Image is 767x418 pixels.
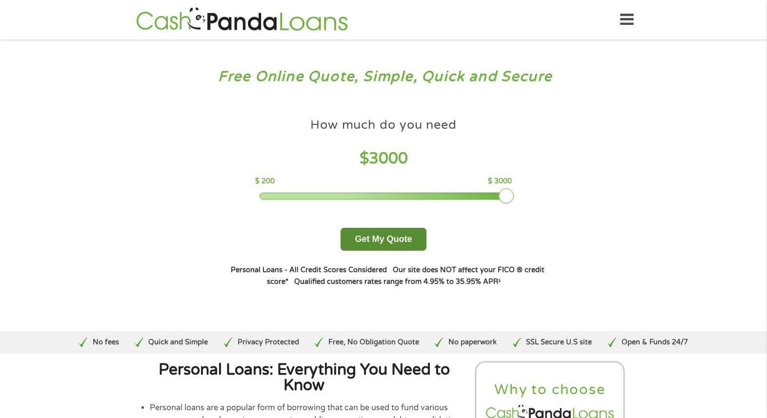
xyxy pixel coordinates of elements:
strong: Our site does NOT affect your FICO ® credit score* [267,266,545,286]
h4: How much do you need [310,117,457,133]
p: No fees [93,337,119,348]
h2: Why to choose [484,381,616,399]
p: SSL Secure U.S site [526,337,592,348]
img: GetLoanNow Logo [133,6,351,34]
strong: Personal Loans - All Credit Scores Considered [231,266,387,274]
p: Quick and Simple [148,337,208,348]
span: 3000 [369,149,408,168]
p: Privacy Protected [238,337,299,348]
h3: Free Online Quote, Simple, Quick and Secure [28,68,739,86]
h4: $ [255,149,511,169]
h2: Personal Loans: Everything You Need to Know [142,362,466,393]
p: Open & Funds 24/7 [622,337,688,348]
p: $ 3000 [488,176,512,187]
p: Free, No Obligation Quote [328,337,419,348]
strong: Qualified customers rates range from 4.95% to 35.95% APR¹ [294,278,501,286]
p: No paperwork [448,337,497,348]
button: Get My Quote [341,228,426,251]
p: $ 200 [255,176,275,187]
